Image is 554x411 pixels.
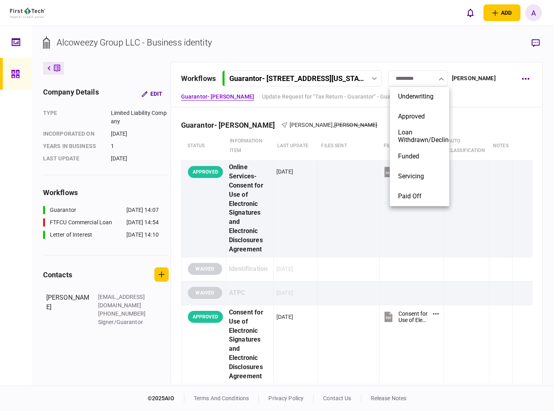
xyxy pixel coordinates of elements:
button: Servicing [398,172,441,180]
button: Approved [398,113,441,120]
button: Funded [398,152,441,160]
button: Underwriting [398,93,441,100]
button: Paid Off [398,192,441,200]
button: Loan Withdrawn/Declined [398,128,441,144]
